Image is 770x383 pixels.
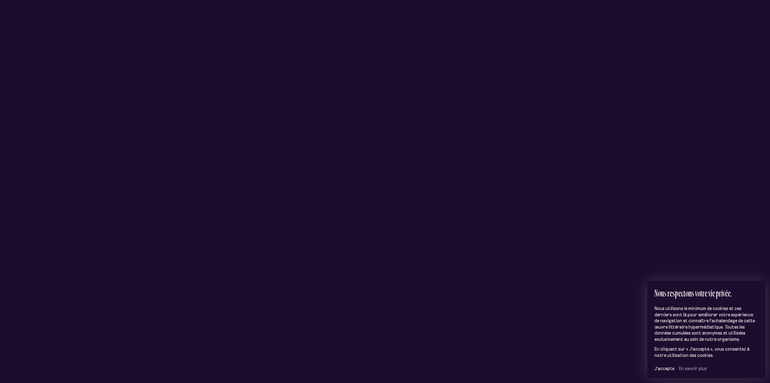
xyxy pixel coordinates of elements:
[679,366,707,371] a: En savoir plus
[655,346,758,358] p: En cliquant sur « J'accepte », vous consentez à notre utilisation des cookies.
[655,306,758,342] p: Nous utilisons le minimum de cookies et ces derniers sont là pour améliorer votre expérience de n...
[655,288,758,298] h2: Nous respectons votre vie privée.
[655,366,674,371] button: J’accepte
